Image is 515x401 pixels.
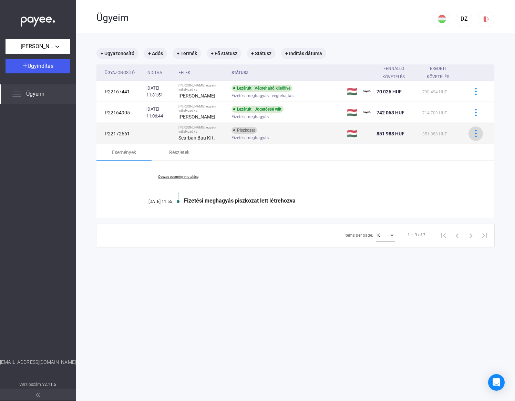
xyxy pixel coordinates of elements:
[478,228,492,242] button: Last page
[112,148,136,156] div: Események
[184,197,460,204] div: Fizetési meghagyás piszkozat lett létrehozva
[6,59,70,73] button: Ügyindítás
[231,106,284,113] div: Lezárult | Jogerőssé vált
[28,63,53,69] span: Ügyindítás
[377,131,404,136] span: 851 988 HUF
[178,69,226,77] div: Felek
[42,382,56,387] strong: v2.11.5
[247,48,276,59] mat-chip: + Státusz
[96,81,144,102] td: P22167441
[377,64,417,81] div: Fennálló követelés
[472,88,480,95] img: more-blue
[23,63,28,68] img: plus-white.svg
[146,69,162,77] div: Indítva
[231,134,269,142] span: Fizetési meghagyás
[488,374,505,391] div: Open Intercom Messenger
[96,48,138,59] mat-chip: + Ügyazonosító
[458,15,470,23] div: DZ
[96,123,144,144] td: P22172661
[464,228,478,242] button: Next page
[178,114,215,120] strong: [PERSON_NAME]
[344,123,360,144] td: 🇭🇺
[483,16,490,23] img: logout-red
[96,12,434,24] div: Ügyeim
[472,130,480,137] img: more-blue
[146,69,173,77] div: Indítva
[363,88,371,96] img: payee-logo
[178,125,226,134] div: [PERSON_NAME] egyéni vállalkozó vs
[178,104,226,113] div: [PERSON_NAME] egyéni vállalkozó vs
[468,105,483,120] button: more-blue
[26,90,44,98] span: Ügyeim
[21,42,55,51] span: [PERSON_NAME] egyéni vállalkozó
[376,231,395,239] mat-select: Items per page:
[178,69,190,77] div: Felek
[438,15,446,23] img: HU
[144,48,167,59] mat-chip: + Adós
[408,231,425,239] div: 1 – 3 of 3
[377,110,404,115] span: 742 053 HUF
[422,64,460,81] div: Eredeti követelés
[363,109,371,117] img: payee-logo
[231,85,292,92] div: Lezárult | Végrehajtó kijelölve
[169,148,189,156] div: Részletek
[478,11,494,27] button: logout-red
[377,89,402,94] span: 70 026 HUF
[281,48,326,59] mat-chip: + Indítás dátuma
[468,84,483,99] button: more-blue
[231,113,269,121] span: Fizetési meghagyás
[21,13,55,27] img: white-payee-white-dot.svg
[12,90,21,98] img: list.svg
[6,39,70,54] button: [PERSON_NAME] egyéni vállalkozó
[344,102,360,123] td: 🇭🇺
[468,126,483,141] button: more-blue
[36,393,40,397] img: arrow-double-left-grey.svg
[344,231,373,239] div: Items per page:
[344,81,360,102] td: 🇭🇺
[146,106,173,120] div: [DATE] 11:06:44
[178,83,226,92] div: [PERSON_NAME] egyéni vállalkozó vs
[434,11,450,27] button: HU
[207,48,241,59] mat-chip: + Fő státusz
[173,48,201,59] mat-chip: + Termék
[450,228,464,242] button: Previous page
[229,64,344,81] th: Státusz
[472,109,480,116] img: more-blue
[422,90,447,94] span: 790 494 HUF
[436,228,450,242] button: First page
[422,132,447,136] span: 851 988 HUF
[131,199,172,204] div: [DATE] 11:55
[377,64,411,81] div: Fennálló követelés
[105,69,135,77] div: Ügyazonosító
[422,64,454,81] div: Eredeti követelés
[146,85,173,99] div: [DATE] 11:31:51
[105,69,141,77] div: Ügyazonosító
[96,102,144,123] td: P22164905
[131,175,225,179] a: Összes esemény mutatása
[422,111,447,115] span: 714 709 HUF
[178,135,215,141] strong: Scarban Bau Kft.
[231,92,293,100] span: Fizetési meghagyás - végrehajtás
[376,233,381,238] span: 10
[456,11,472,27] button: DZ
[231,127,257,134] div: Piszkozat
[178,93,215,99] strong: [PERSON_NAME]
